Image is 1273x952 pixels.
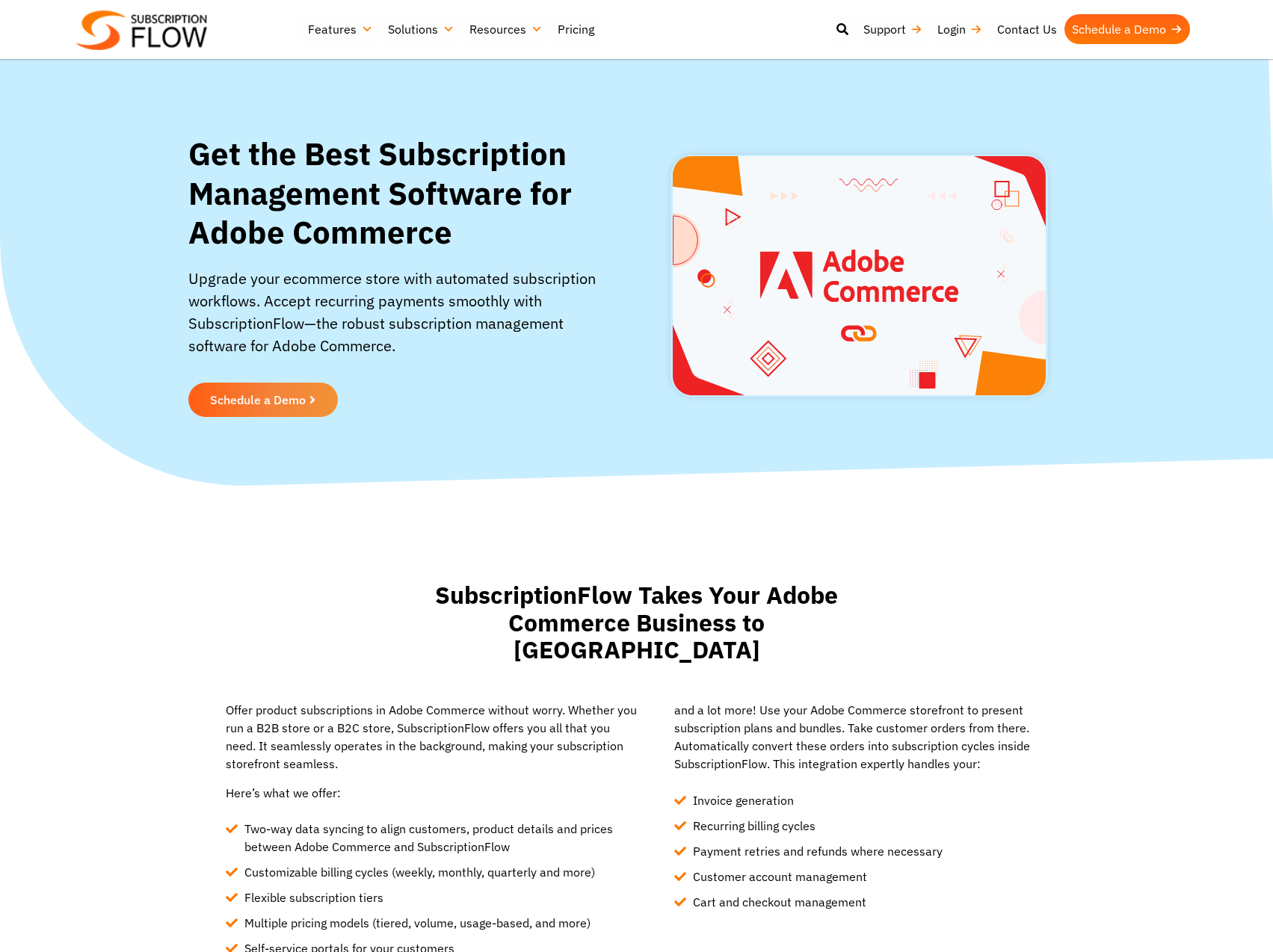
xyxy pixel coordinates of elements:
[210,394,306,406] span: Schedule a Demo
[674,701,1085,773] p: and a lot more! Use your Adobe Commerce storefront to present subscription plans and bundles. Tak...
[241,820,637,856] span: Two-way data syncing to align customers, product details and prices between Adobe Commerce and Su...
[188,135,596,253] h1: Get the Best Subscription Management Software for Adobe Commerce
[671,155,1048,397] img: Subscriptionflow-and-adobe-commerce-Integration
[226,784,637,802] p: Here’s what we offer:
[241,914,591,932] span: Multiple pricing models (tiered, volume, usage-based, and more)
[689,817,816,835] span: Recurring billing cycles
[383,581,891,664] h2: SubscriptionFlow Takes Your Adobe Commerce Business to [GEOGRAPHIC_DATA]
[380,14,462,44] a: Solutions
[990,14,1064,44] a: Contact Us
[689,791,794,809] span: Invoice generation
[241,888,383,906] span: Flexible subscription tiers
[462,14,550,44] a: Resources
[76,10,207,50] img: Subscriptionflow
[550,14,602,44] a: Pricing
[1064,14,1190,44] a: Schedule a Demo
[226,701,637,773] p: Offer product subscriptions in Adobe Commerce without worry. Whether you run a B2B store or a B2C...
[689,842,943,860] span: Payment retries and refunds where necessary
[856,14,930,44] a: Support
[188,383,338,417] a: Schedule a Demo
[241,863,595,881] span: Customizable billing cycles (weekly, monthly, quarterly and more)
[689,868,867,885] span: Customer account management
[188,268,596,372] p: Upgrade your ecommerce store with automated subscription workflows. Accept recurring payments smo...
[300,14,380,44] a: Features
[689,893,866,911] span: Cart and checkout management
[930,14,990,44] a: Login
